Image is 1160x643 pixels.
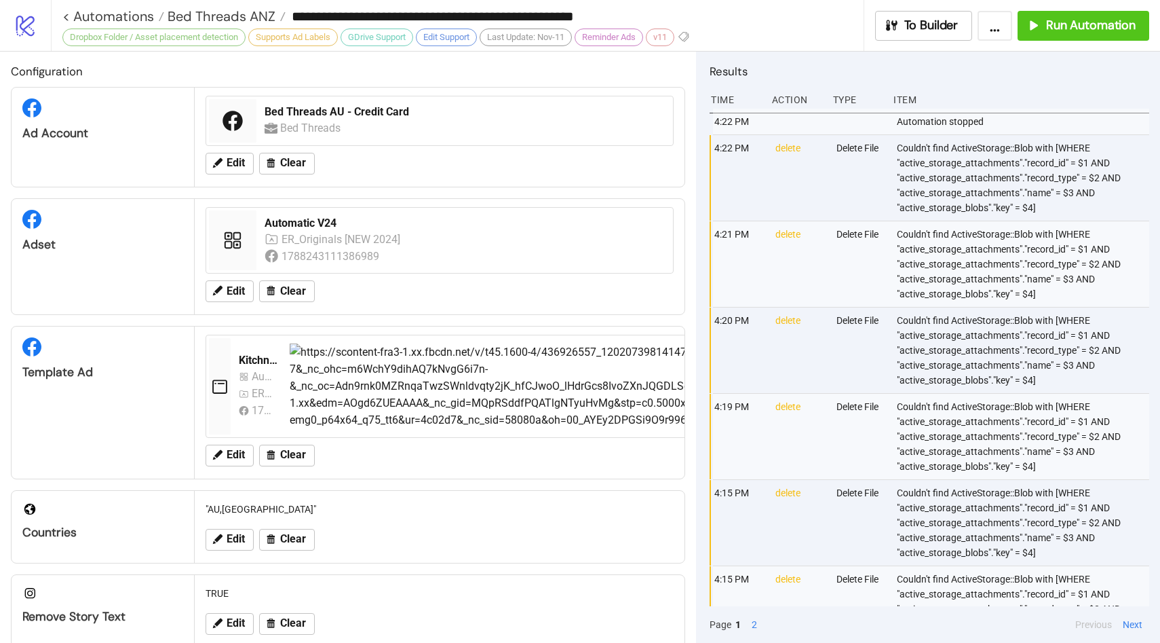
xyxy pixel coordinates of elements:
div: Couldn't find ActiveStorage::Blob with [WHERE "active_storage_attachments"."record_id" = $1 AND "... [895,394,1153,479]
span: Bed Threads ANZ [164,7,275,25]
div: delete [774,480,826,566]
a: Bed Threads ANZ [164,10,286,23]
span: Clear [280,157,306,169]
button: Edit [206,613,254,635]
div: delete [774,308,826,393]
span: Clear [280,285,306,297]
button: Edit [206,529,254,551]
div: delete [774,394,826,479]
div: Couldn't find ActiveStorage::Blob with [WHERE "active_storage_attachments"."record_id" = $1 AND "... [895,221,1153,307]
div: Time [710,87,761,113]
div: TRUE [200,581,679,606]
div: ER_Originals [NEW 2024] [282,231,402,248]
div: Bed Threads AU - Credit Card [265,105,665,120]
div: 4:19 PM [713,394,765,479]
span: Clear [280,617,306,629]
div: 4:20 PM [713,308,765,393]
div: Automatic V24 [265,216,665,231]
button: To Builder [875,11,973,41]
h2: Configuration [11,62,685,80]
div: 1788243111386989 [282,248,381,265]
button: Run Automation [1018,11,1149,41]
div: 4:21 PM [713,221,765,307]
img: https://scontent-fra3-1.xx.fbcdn.net/v/t45.1600-4/436926557_120207398141470125_275326072994691141... [290,344,1009,429]
span: Edit [227,617,245,629]
div: Supports Ad Labels [248,29,338,46]
div: Delete File [835,394,887,479]
span: Edit [227,157,245,169]
span: Edit [227,285,245,297]
div: Kitchn-Template Ad [239,353,279,368]
div: Edit Support [416,29,477,46]
div: 4:22 PM [713,109,765,134]
button: Edit [206,153,254,174]
button: Clear [259,153,315,174]
button: Next [1119,617,1146,632]
div: Couldn't find ActiveStorage::Blob with [WHERE "active_storage_attachments"."record_id" = $1 AND "... [895,480,1153,566]
span: Clear [280,449,306,461]
button: Edit [206,445,254,466]
div: Delete File [835,135,887,221]
div: GDrive Support [341,29,413,46]
button: Clear [259,445,315,466]
div: Couldn't find ActiveStorage::Blob with [WHERE "active_storage_attachments"."record_id" = $1 AND "... [895,135,1153,221]
div: 4:15 PM [713,480,765,566]
span: Edit [227,449,245,461]
div: Last Update: Nov-11 [480,29,572,46]
div: Action [771,87,822,113]
span: Run Automation [1046,18,1136,33]
div: Adset [22,237,183,253]
button: 1 [731,617,745,632]
div: Automatic V3 [252,368,273,385]
div: Delete File [835,308,887,393]
span: To Builder [904,18,959,33]
div: Dropbox Folder / Asset placement detection [62,29,246,46]
div: "AU,[GEOGRAPHIC_DATA]" [200,496,679,522]
div: 1788243111386989 [252,402,273,419]
div: delete [774,135,826,221]
div: Type [832,87,883,113]
button: Clear [259,613,315,635]
div: v11 [646,29,674,46]
button: Edit [206,280,254,302]
button: Previous [1071,617,1116,632]
div: ER_Originals [NEW 2024] [252,385,273,402]
span: Page [710,617,731,632]
div: Item [892,87,1149,113]
a: < Automations [62,10,164,23]
button: Clear [259,280,315,302]
button: ... [978,11,1012,41]
div: Template Ad [22,365,183,380]
div: 4:22 PM [713,135,765,221]
div: Delete File [835,480,887,566]
div: delete [774,221,826,307]
div: Countries [22,525,183,540]
div: Bed Threads [280,120,344,136]
button: Clear [259,529,315,551]
span: Clear [280,533,306,545]
div: Remove Story Text [22,609,183,625]
div: Delete File [835,221,887,307]
div: Reminder Ads [575,29,643,46]
h2: Results [710,62,1149,80]
span: Edit [227,533,245,545]
div: Automation stopped [895,109,1153,134]
button: 2 [748,617,761,632]
div: Couldn't find ActiveStorage::Blob with [WHERE "active_storage_attachments"."record_id" = $1 AND "... [895,308,1153,393]
div: Ad Account [22,126,183,141]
